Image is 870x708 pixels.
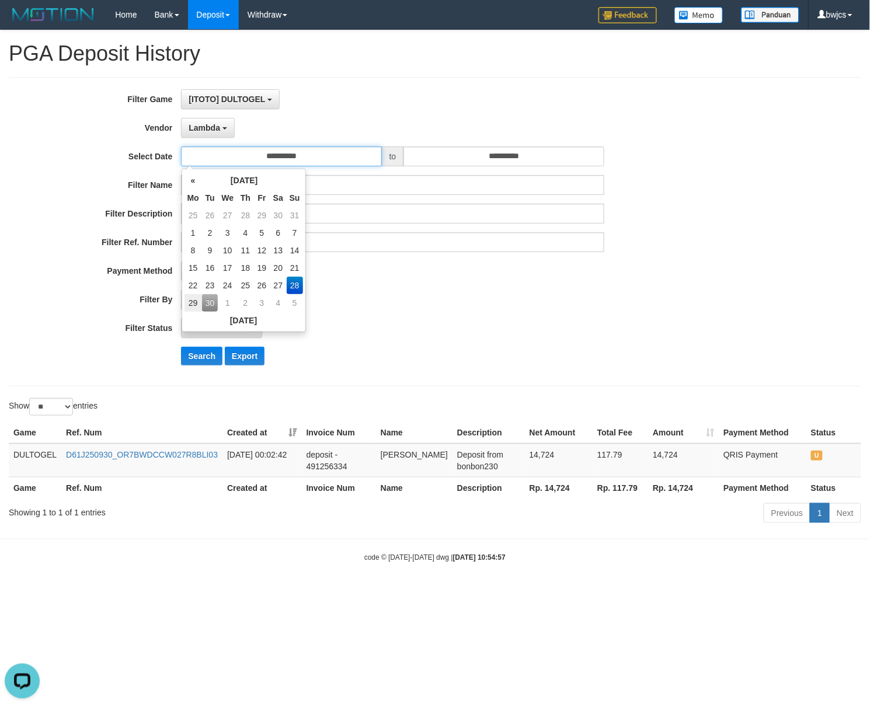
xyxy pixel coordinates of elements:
a: 1 [810,503,830,523]
td: 15 [185,259,202,277]
a: Previous [764,503,810,523]
td: 5 [254,224,270,242]
button: Open LiveChat chat widget [5,5,40,40]
small: code © [DATE]-[DATE] dwg | [364,553,506,561]
th: Description [453,422,525,444]
span: 5 item selected [189,323,247,333]
td: 27 [218,207,237,224]
th: Su [287,189,303,207]
th: « [185,172,202,189]
td: 2 [202,224,218,242]
label: Show entries [9,398,98,416]
td: 16 [202,259,218,277]
img: MOTION_logo.png [9,6,98,23]
td: 22 [185,277,202,294]
td: 20 [270,259,287,277]
td: 24 [218,277,237,294]
th: Ref. Num [61,422,222,444]
select: Showentries [29,398,73,416]
td: 9 [202,242,218,259]
td: 7 [287,224,303,242]
td: [DATE] 00:02:42 [222,444,302,477]
th: Amount: activate to sort column ascending [648,422,719,444]
th: Rp. 14,724 [648,477,719,498]
img: Feedback.jpg [598,7,657,23]
th: We [218,189,237,207]
span: UNPAID [811,451,823,461]
th: Description [453,477,525,498]
span: [ITOTO] DULTOGEL [189,95,265,104]
td: 13 [270,242,287,259]
td: 18 [237,259,254,277]
td: 30 [270,207,287,224]
th: Sa [270,189,287,207]
td: 25 [185,207,202,224]
th: Created at [222,477,302,498]
th: Total Fee [593,422,648,444]
td: 6 [270,224,287,242]
td: 10 [218,242,237,259]
td: 11 [237,242,254,259]
th: Th [237,189,254,207]
th: Invoice Num [302,422,376,444]
th: Status [806,422,861,444]
td: 26 [202,207,218,224]
th: Game [9,477,61,498]
td: 30 [202,294,218,312]
th: Ref. Num [61,477,222,498]
td: 27 [270,277,287,294]
td: 28 [287,277,303,294]
strong: [DATE] 10:54:57 [453,553,506,561]
th: Tu [202,189,218,207]
td: 12 [254,242,270,259]
td: 1 [185,224,202,242]
th: Created at: activate to sort column ascending [222,422,302,444]
td: [PERSON_NAME] [376,444,453,477]
td: 28 [237,207,254,224]
th: Net Amount [525,422,593,444]
th: Game [9,422,61,444]
th: Rp. 14,724 [525,477,593,498]
td: 25 [237,277,254,294]
td: 3 [254,294,270,312]
td: QRIS Payment [719,444,806,477]
td: 8 [185,242,202,259]
td: 4 [237,224,254,242]
td: 17 [218,259,237,277]
button: [ITOTO] DULTOGEL [181,89,280,109]
a: Next [829,503,861,523]
td: 19 [254,259,270,277]
button: Search [181,347,222,365]
td: 31 [287,207,303,224]
th: Payment Method [719,477,806,498]
th: Mo [185,189,202,207]
td: 2 [237,294,254,312]
td: Deposit from bonbon230 [453,444,525,477]
a: D61J250930_OR7BWDCCW027R8BLI03 [66,450,218,459]
td: 117.79 [593,444,648,477]
th: Payment Method [719,422,806,444]
td: 29 [254,207,270,224]
td: 14,724 [648,444,719,477]
td: 1 [218,294,237,312]
td: 5 [287,294,303,312]
td: DULTOGEL [9,444,61,477]
td: 4 [270,294,287,312]
th: Invoice Num [302,477,376,498]
th: Rp. 117.79 [593,477,648,498]
td: 14,724 [525,444,593,477]
th: Fr [254,189,270,207]
button: Lambda [181,118,235,138]
div: Showing 1 to 1 of 1 entries [9,502,354,518]
td: 29 [185,294,202,312]
span: to [382,147,404,166]
th: [DATE] [202,172,287,189]
th: Status [806,477,861,498]
td: 26 [254,277,270,294]
th: Name [376,422,453,444]
th: Name [376,477,453,498]
td: 21 [287,259,303,277]
td: 3 [218,224,237,242]
button: Export [225,347,265,365]
img: Button%20Memo.svg [674,7,723,23]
